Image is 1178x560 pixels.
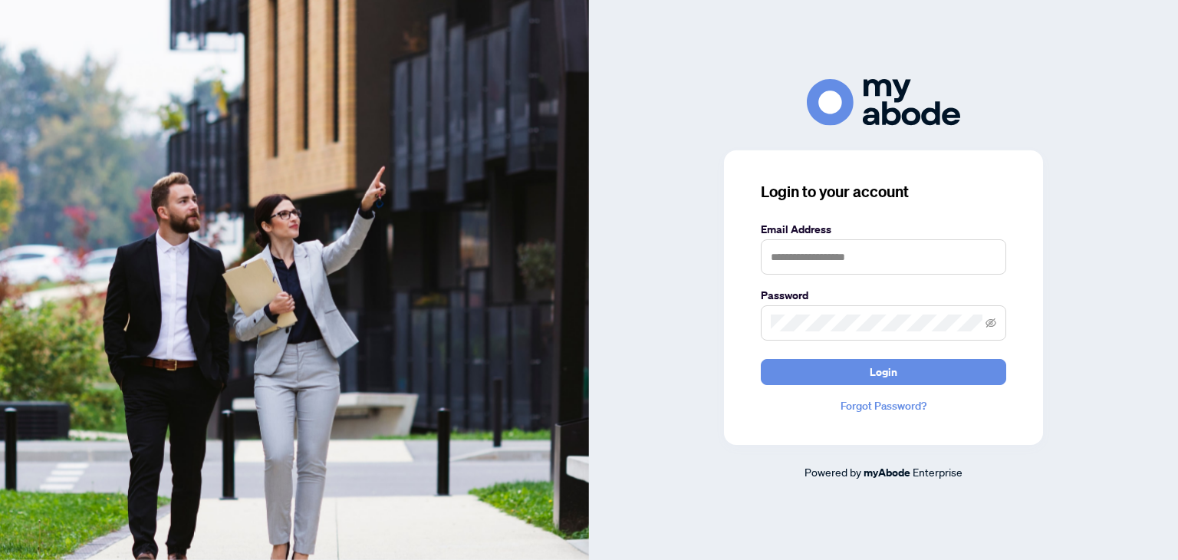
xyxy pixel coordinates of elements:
img: ma-logo [807,79,960,126]
span: Powered by [805,465,861,479]
a: Forgot Password? [761,397,1006,414]
button: Login [761,359,1006,385]
span: Login [870,360,897,384]
h3: Login to your account [761,181,1006,203]
label: Email Address [761,221,1006,238]
span: Enterprise [913,465,962,479]
label: Password [761,287,1006,304]
span: eye-invisible [986,318,996,328]
a: myAbode [864,464,910,481]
